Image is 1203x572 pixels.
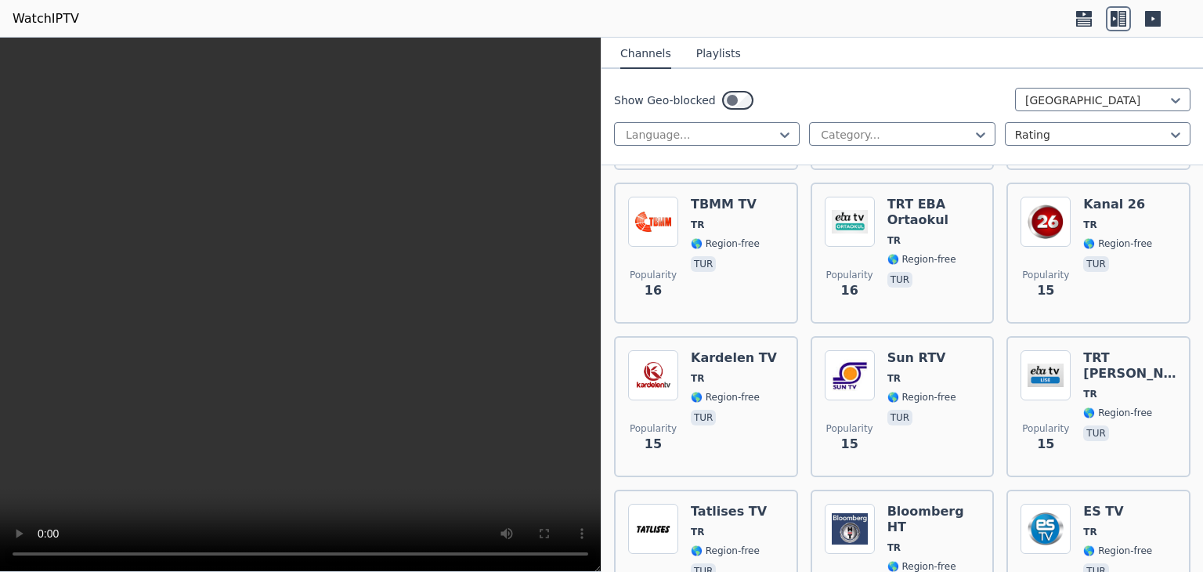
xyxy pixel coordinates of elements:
p: tur [691,410,716,425]
span: 🌎 Region-free [691,237,760,250]
span: TR [691,372,704,385]
h6: TBMM TV [691,197,760,212]
span: TR [887,541,901,554]
span: 🌎 Region-free [1083,407,1152,419]
span: 15 [841,435,858,454]
p: tur [887,272,912,288]
span: 15 [1037,435,1054,454]
button: Channels [620,39,671,69]
img: Kardelen TV [628,350,678,400]
span: 🌎 Region-free [691,391,760,404]
img: TRT EBA Ortaokul [825,197,875,247]
h6: ES TV [1083,504,1152,520]
span: 🌎 Region-free [691,545,760,557]
span: TR [887,372,901,385]
span: 🌎 Region-free [887,391,956,404]
span: TR [1083,219,1096,231]
img: Sun RTV [825,350,875,400]
span: 🌎 Region-free [887,253,956,266]
p: tur [1083,256,1108,272]
span: 🌎 Region-free [1083,237,1152,250]
button: Playlists [696,39,741,69]
img: TBMM TV [628,197,678,247]
img: Tatlises TV [628,504,678,554]
span: 15 [1037,281,1054,300]
label: Show Geo-blocked [614,92,716,108]
span: Popularity [630,422,677,435]
h6: Kanal 26 [1083,197,1152,212]
h6: TRT [PERSON_NAME] [1083,350,1176,382]
img: Bloomberg HT [825,504,875,554]
a: WatchIPTV [13,9,79,28]
h6: Sun RTV [887,350,956,366]
p: tur [887,410,912,425]
span: Popularity [630,269,677,281]
span: TR [691,526,704,538]
span: Popularity [1022,269,1069,281]
span: 16 [645,281,662,300]
span: TR [1083,526,1096,538]
span: TR [1083,388,1096,400]
span: Popularity [826,422,873,435]
p: tur [691,256,716,272]
img: Kanal 26 [1021,197,1071,247]
h6: Kardelen TV [691,350,777,366]
span: Popularity [826,269,873,281]
img: ES TV [1021,504,1071,554]
h6: TRT EBA Ortaokul [887,197,981,228]
h6: Bloomberg HT [887,504,981,535]
span: Popularity [1022,422,1069,435]
h6: Tatlises TV [691,504,767,520]
span: TR [691,219,704,231]
span: TR [887,234,901,247]
span: 🌎 Region-free [1083,545,1152,557]
span: 15 [645,435,662,454]
img: TRT EBA Lise [1021,350,1071,400]
span: 16 [841,281,858,300]
p: tur [1083,425,1108,441]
